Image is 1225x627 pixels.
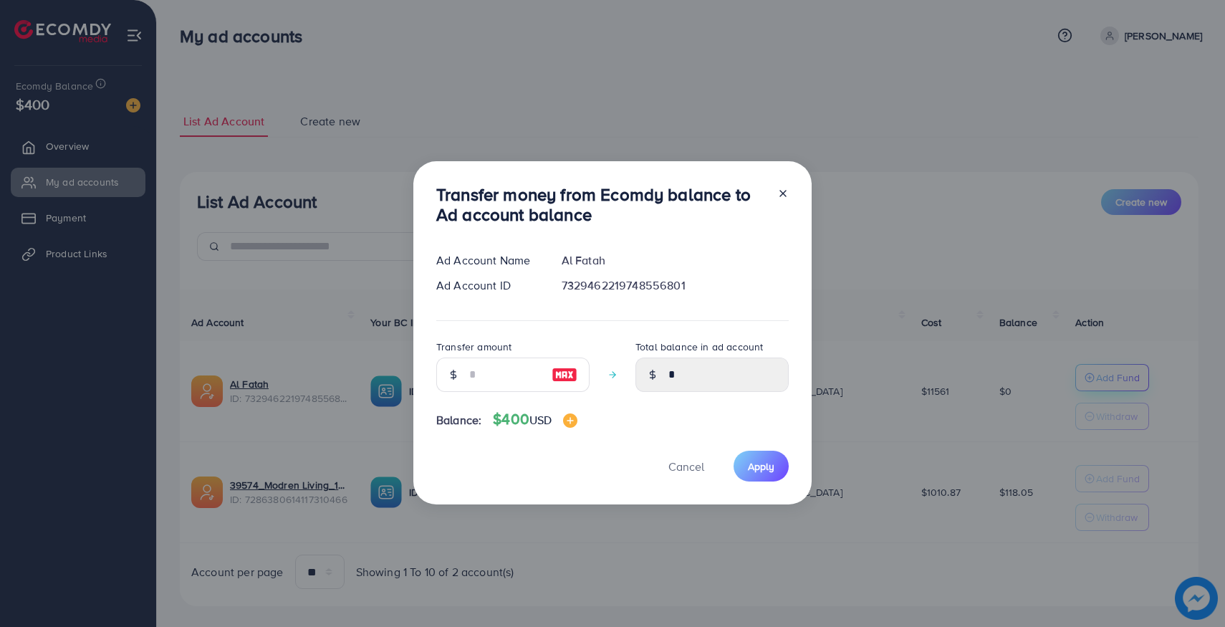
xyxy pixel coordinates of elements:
[436,340,511,354] label: Transfer amount
[668,459,704,474] span: Cancel
[436,184,766,226] h3: Transfer money from Ecomdy balance to Ad account balance
[550,277,800,294] div: 7329462219748556801
[436,412,481,429] span: Balance:
[493,411,577,429] h4: $400
[425,277,550,294] div: Ad Account ID
[529,412,552,428] span: USD
[734,451,789,482] button: Apply
[563,413,577,428] img: image
[550,252,800,269] div: Al Fatah
[635,340,763,354] label: Total balance in ad account
[748,459,774,474] span: Apply
[650,451,722,482] button: Cancel
[425,252,550,269] div: Ad Account Name
[552,366,577,383] img: image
